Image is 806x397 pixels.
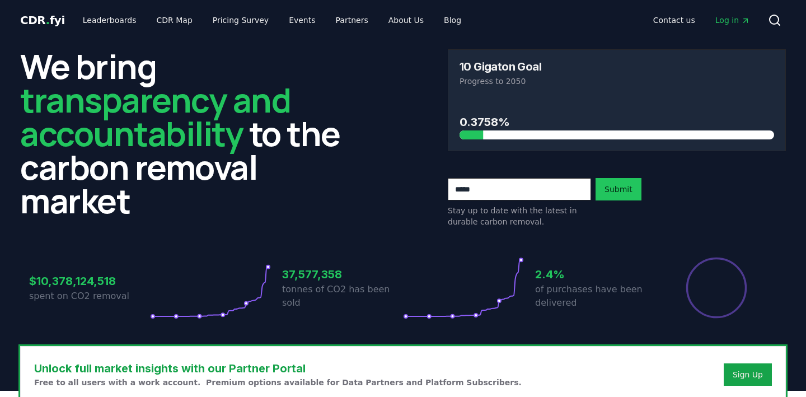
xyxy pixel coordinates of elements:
[706,10,759,30] a: Log in
[74,10,146,30] a: Leaderboards
[448,205,591,227] p: Stay up to date with the latest in durable carbon removal.
[282,266,403,283] h3: 37,577,358
[535,266,656,283] h3: 2.4%
[435,10,470,30] a: Blog
[724,363,772,386] button: Sign Up
[535,283,656,310] p: of purchases have been delivered
[280,10,324,30] a: Events
[20,49,358,217] h2: We bring to the carbon removal market
[20,13,65,27] span: CDR fyi
[20,77,290,156] span: transparency and accountability
[74,10,470,30] nav: Main
[29,273,150,289] h3: $10,378,124,518
[644,10,704,30] a: Contact us
[715,15,750,26] span: Log in
[327,10,377,30] a: Partners
[148,10,201,30] a: CDR Map
[644,10,759,30] nav: Main
[596,178,641,200] button: Submit
[34,360,522,377] h3: Unlock full market insights with our Partner Portal
[20,12,65,28] a: CDR.fyi
[460,114,774,130] h3: 0.3758%
[733,369,763,380] a: Sign Up
[29,289,150,303] p: spent on CO2 removal
[460,76,774,87] p: Progress to 2050
[460,61,541,72] h3: 10 Gigaton Goal
[379,10,433,30] a: About Us
[282,283,403,310] p: tonnes of CO2 has been sold
[46,13,50,27] span: .
[685,256,748,319] div: Percentage of sales delivered
[204,10,278,30] a: Pricing Survey
[34,377,522,388] p: Free to all users with a work account. Premium options available for Data Partners and Platform S...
